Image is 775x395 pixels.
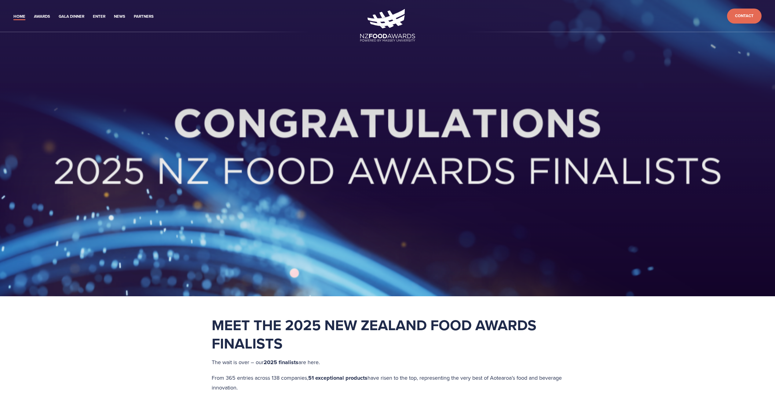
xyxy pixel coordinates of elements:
[114,13,125,20] a: News
[264,358,298,366] strong: 2025 finalists
[59,13,84,20] a: Gala Dinner
[212,373,564,393] p: From 365 entries across 138 companies, have risen to the top, representing the very best of Aotea...
[308,374,367,382] strong: 51 exceptional products
[212,314,540,354] strong: Meet the 2025 New Zealand Food Awards Finalists
[212,357,564,367] p: The wait is over – our are here.
[727,9,762,24] a: Contact
[34,13,50,20] a: Awards
[93,13,105,20] a: Enter
[134,13,154,20] a: Partners
[13,13,25,20] a: Home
